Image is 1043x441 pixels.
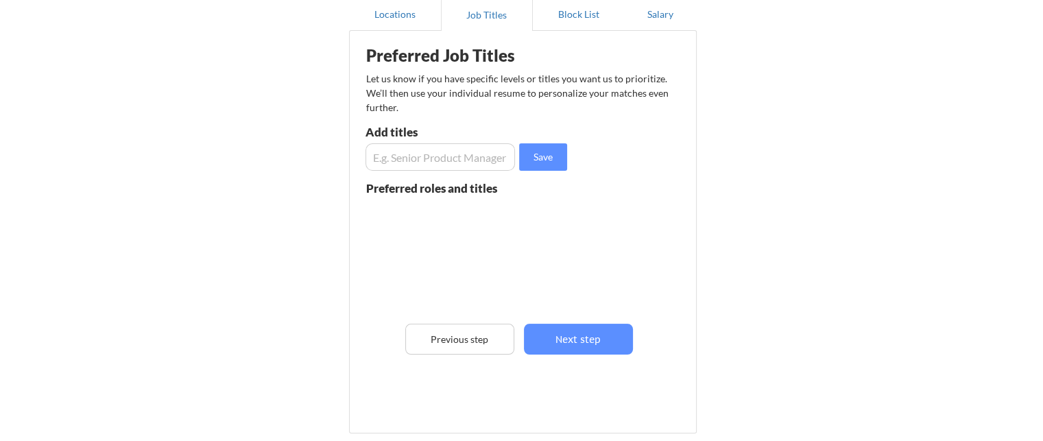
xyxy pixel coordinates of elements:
[405,324,514,355] button: Previous step
[366,71,670,115] div: Let us know if you have specific levels or titles you want us to prioritize. We’ll then use your ...
[365,143,515,171] input: E.g. Senior Product Manager
[366,47,539,64] div: Preferred Job Titles
[519,143,567,171] button: Save
[524,324,633,355] button: Next step
[365,126,512,138] div: Add titles
[366,182,514,194] div: Preferred roles and titles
